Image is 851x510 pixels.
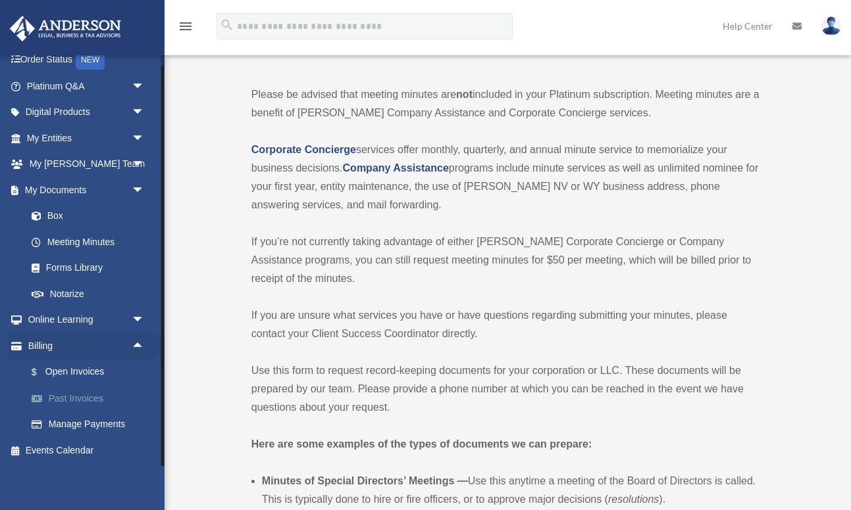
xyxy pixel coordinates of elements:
a: Past Invoices [18,385,165,411]
a: My Documentsarrow_drop_down [9,177,165,203]
em: resolutions [608,494,659,505]
a: Manage Payments [18,411,165,438]
p: If you are unsure what services you have or have questions regarding submitting your minutes, ple... [251,306,761,343]
i: menu [178,18,193,34]
span: arrow_drop_down [132,177,158,204]
div: NEW [76,50,105,70]
a: Events Calendar [9,437,165,463]
span: arrow_drop_down [132,307,158,334]
span: arrow_drop_down [132,151,158,178]
a: Order StatusNEW [9,47,165,74]
a: Corporate Concierge [251,144,356,155]
img: Anderson Advisors Platinum Portal [6,16,125,41]
a: Online Learningarrow_drop_down [9,307,165,333]
a: Forms Library [18,255,165,281]
span: arrow_drop_up [132,333,158,359]
a: Billingarrow_drop_up [9,333,165,359]
a: Meeting Minutes [18,229,158,255]
p: services offer monthly, quarterly, and annual minute service to memorialize your business decisio... [251,141,761,214]
a: menu [178,23,193,34]
p: Use this form to request record-keeping documents for your corporation or LLC. These documents wi... [251,361,761,417]
a: My [PERSON_NAME] Teamarrow_drop_down [9,151,165,177]
a: Platinum Q&Aarrow_drop_down [9,73,165,99]
strong: Here are some examples of the types of documents we can prepare: [251,438,592,450]
span: arrow_drop_down [132,125,158,152]
i: search [220,18,234,32]
p: If you’re not currently taking advantage of either [PERSON_NAME] Corporate Concierge or Company A... [251,233,761,288]
strong: not [456,89,473,100]
a: Company Assistance [343,162,449,174]
img: User Pic [821,16,841,35]
a: Box [18,203,165,229]
a: Notarize [18,281,165,307]
span: arrow_drop_down [132,99,158,126]
b: Minutes of Special Directors’ Meetings — [262,475,468,486]
a: $Open Invoices [18,359,165,386]
a: My Entitiesarrow_drop_down [9,125,165,151]
li: Use this anytime a meeting of the Board of Directors is called. This is typically done to hire or... [262,472,761,509]
p: Please be advised that meeting minutes are included in your Platinum subscription. Meeting minute... [251,85,761,122]
a: Digital Productsarrow_drop_down [9,99,165,126]
span: $ [39,364,45,381]
span: arrow_drop_down [132,73,158,100]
